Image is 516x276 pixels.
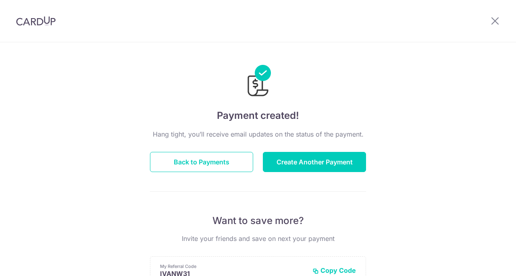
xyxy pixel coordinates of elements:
p: My Referral Code [160,263,306,270]
button: Create Another Payment [263,152,366,172]
p: Invite your friends and save on next your payment [150,234,366,243]
p: Want to save more? [150,214,366,227]
button: Back to Payments [150,152,253,172]
iframe: Opens a widget where you can find more information [464,252,508,272]
p: Hang tight, you’ll receive email updates on the status of the payment. [150,129,366,139]
img: CardUp [16,16,56,26]
img: Payments [245,65,271,99]
h4: Payment created! [150,108,366,123]
button: Copy Code [312,266,356,274]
